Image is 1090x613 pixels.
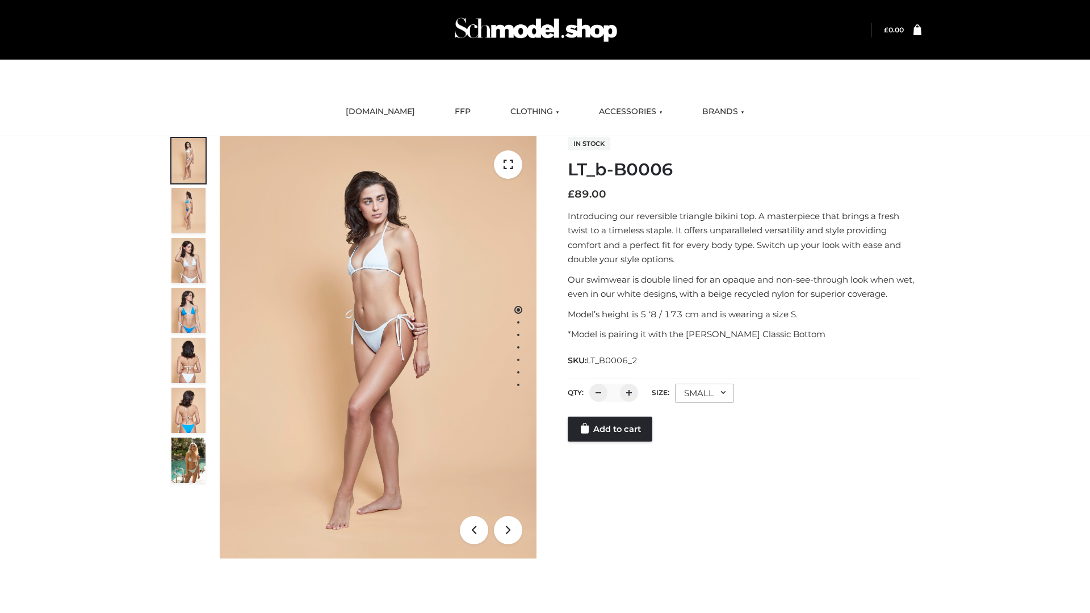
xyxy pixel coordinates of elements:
[568,417,652,442] a: Add to cart
[568,188,606,200] bdi: 89.00
[220,136,536,559] img: LT_b-B0006
[884,26,904,34] bdi: 0.00
[451,7,621,52] img: Schmodel Admin 964
[171,188,206,233] img: ArielClassicBikiniTop_CloudNine_AzureSky_OW114ECO_2-scaled.jpg
[652,388,669,397] label: Size:
[884,26,904,34] a: £0.00
[171,138,206,183] img: ArielClassicBikiniTop_CloudNine_AzureSky_OW114ECO_1-scaled.jpg
[568,137,610,150] span: In stock
[694,99,753,124] a: BRANDS
[590,99,671,124] a: ACCESSORIES
[568,354,639,367] span: SKU:
[568,327,921,342] p: *Model is pairing it with the [PERSON_NAME] Classic Bottom
[568,159,921,180] h1: LT_b-B0006
[568,307,921,322] p: Model’s height is 5 ‘8 / 173 cm and is wearing a size S.
[568,272,921,301] p: Our swimwear is double lined for an opaque and non-see-through look when wet, even in our white d...
[171,438,206,483] img: Arieltop_CloudNine_AzureSky2.jpg
[586,355,638,366] span: LT_B0006_2
[568,388,584,397] label: QTY:
[675,384,734,403] div: SMALL
[446,99,479,124] a: FFP
[171,238,206,283] img: ArielClassicBikiniTop_CloudNine_AzureSky_OW114ECO_3-scaled.jpg
[568,188,575,200] span: £
[568,209,921,267] p: Introducing our reversible triangle bikini top. A masterpiece that brings a fresh twist to a time...
[171,388,206,433] img: ArielClassicBikiniTop_CloudNine_AzureSky_OW114ECO_8-scaled.jpg
[171,338,206,383] img: ArielClassicBikiniTop_CloudNine_AzureSky_OW114ECO_7-scaled.jpg
[337,99,424,124] a: [DOMAIN_NAME]
[884,26,888,34] span: £
[502,99,568,124] a: CLOTHING
[171,288,206,333] img: ArielClassicBikiniTop_CloudNine_AzureSky_OW114ECO_4-scaled.jpg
